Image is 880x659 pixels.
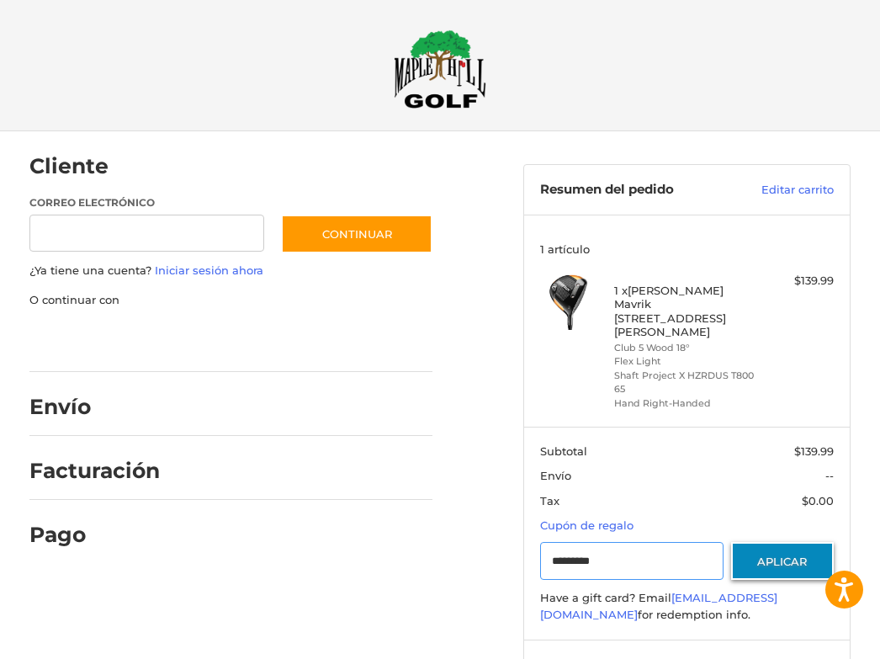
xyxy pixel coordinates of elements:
span: $0.00 [802,494,834,508]
button: Aplicar [731,542,834,580]
p: O continuar con [29,292,432,309]
button: Continuar [281,215,432,253]
input: Cupón de regalo o código de cupón [540,542,723,580]
li: Shaft Project X HZRDUS T800 65 [614,369,756,396]
label: Correo electrónico [29,195,265,210]
h2: Facturación [29,458,160,484]
div: Have a gift card? Email for redemption info. [540,590,834,623]
iframe: PayPal-paypal [24,325,150,355]
li: Hand Right-Handed [614,396,756,411]
a: [EMAIL_ADDRESS][DOMAIN_NAME] [540,591,777,621]
h2: Cliente [29,153,128,179]
h3: 1 artículo [540,242,834,256]
a: Iniciar sesión ahora [155,263,263,277]
iframe: Reseñas de usuarios en Google [741,614,880,659]
p: ¿Ya tiene una cuenta? [29,263,432,279]
span: Envío [540,469,571,482]
h2: Envío [29,394,128,420]
li: Club 5 Wood 18° [614,341,756,355]
h3: Resumen del pedido [540,182,730,199]
span: Tax [540,494,559,508]
a: Cupón de regalo [540,518,633,532]
span: -- [825,469,834,482]
img: Maple Hill Golf [394,29,486,109]
span: Subtotal [540,444,587,458]
h4: 1 x [PERSON_NAME] Mavrik [STREET_ADDRESS][PERSON_NAME] [614,284,756,338]
li: Flex Light [614,354,756,369]
a: Editar carrito [731,182,834,199]
div: $139.99 [761,273,834,290]
h2: Pago [29,522,128,548]
span: $139.99 [794,444,834,458]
